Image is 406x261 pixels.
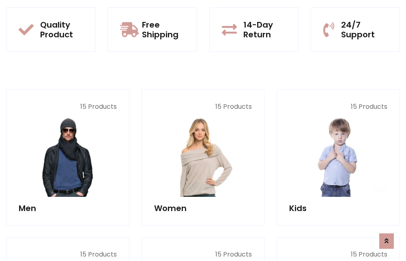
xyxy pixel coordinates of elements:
h5: Men [19,203,117,213]
h5: Quality Product [40,20,83,39]
h5: 14-Day Return [243,20,286,39]
p: 15 Products [154,250,252,259]
h5: Kids [289,203,387,213]
h5: Free Shipping [142,20,184,39]
h5: Women [154,203,252,213]
p: 15 Products [289,250,387,259]
p: 15 Products [289,102,387,112]
p: 15 Products [154,102,252,112]
p: 15 Products [19,102,117,112]
p: 15 Products [19,250,117,259]
h5: 24/7 Support [341,20,387,39]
